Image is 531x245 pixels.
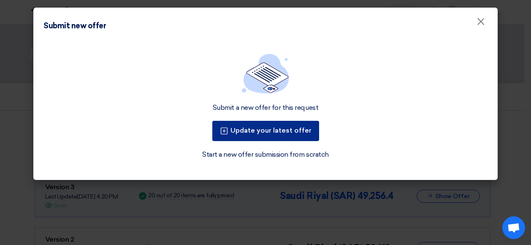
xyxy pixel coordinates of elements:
[502,216,525,239] a: Open chat
[202,150,328,160] a: Start a new offer submission from scratch
[230,126,312,134] font: Update your latest offer
[242,54,289,93] img: empty_state_list.svg
[212,121,319,141] button: Update your latest offer
[470,14,492,30] button: Close
[213,103,318,112] div: Submit a new offer for this request
[43,20,106,32] div: Submit new offer
[477,15,485,32] span: ×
